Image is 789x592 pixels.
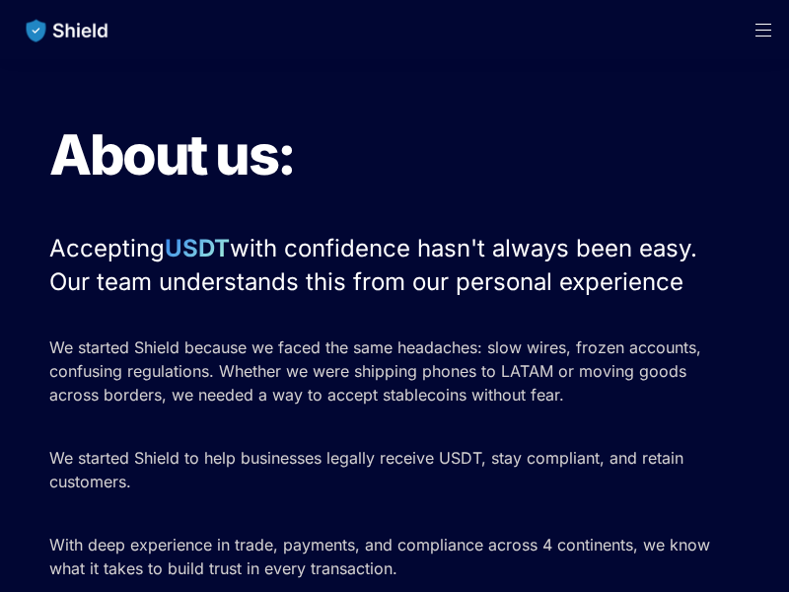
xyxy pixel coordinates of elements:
span: Accepting [49,234,165,262]
strong: USDT [165,234,230,262]
span: About us: [49,121,295,188]
span: We started Shield because we faced the same headaches: slow wires, frozen accounts, confusing reg... [49,337,706,405]
span: With deep experience in trade, payments, and compliance across 4 continents, we know what it take... [49,535,715,578]
span: with confidence hasn't always been easy. Our team understands this from our personal experience [49,234,704,296]
span: We started Shield to help businesses legally receive USDT, stay compliant, and retain customers. [49,448,688,491]
img: website logo [17,10,118,51]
